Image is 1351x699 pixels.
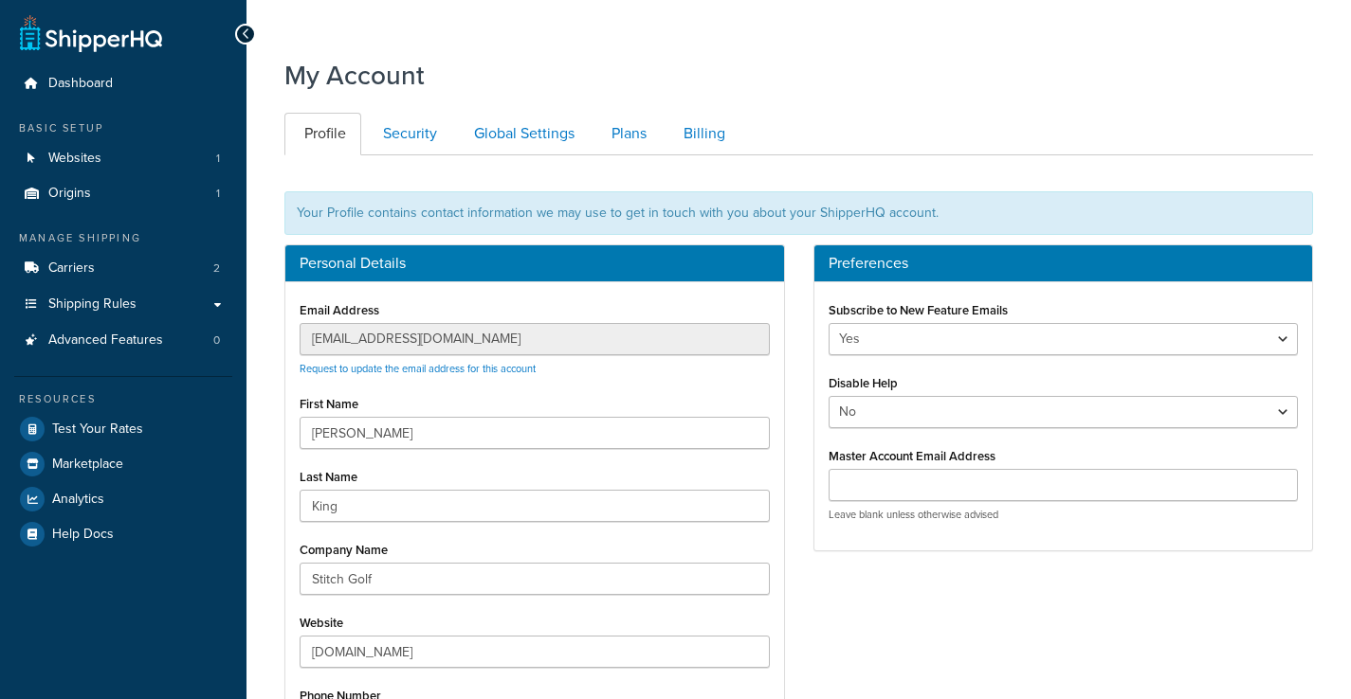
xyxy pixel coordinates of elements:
[52,421,143,438] span: Test Your Rates
[829,376,898,390] label: Disable Help
[14,251,232,286] li: Carriers
[284,191,1313,235] div: Your Profile contains contact information we may use to get in touch with you about your ShipperH...
[216,151,220,167] span: 1
[454,113,590,155] a: Global Settings
[592,113,662,155] a: Plans
[829,255,1299,272] h3: Preferences
[14,391,232,407] div: Resources
[14,287,232,322] a: Shipping Rules
[14,66,232,101] a: Dashboard
[14,482,232,516] a: Analytics
[48,260,95,277] span: Carriers
[14,230,232,246] div: Manage Shipping
[14,120,232,136] div: Basic Setup
[14,517,232,551] a: Help Docs
[284,113,361,155] a: Profile
[14,176,232,211] li: Origins
[14,176,232,211] a: Origins 1
[14,412,232,446] a: Test Your Rates
[216,186,220,202] span: 1
[48,151,101,167] span: Websites
[213,260,220,277] span: 2
[664,113,740,155] a: Billing
[14,251,232,286] a: Carriers 2
[48,296,137,313] span: Shipping Rules
[52,457,123,473] span: Marketplace
[52,527,114,543] span: Help Docs
[14,141,232,176] a: Websites 1
[300,616,343,630] label: Website
[829,508,1299,522] p: Leave blank unless otherwise advised
[300,543,388,557] label: Company Name
[14,323,232,358] a: Advanced Features 0
[300,397,358,411] label: First Name
[300,255,770,272] h3: Personal Details
[829,449,995,463] label: Master Account Email Address
[14,323,232,358] li: Advanced Features
[48,76,113,92] span: Dashboard
[14,141,232,176] li: Websites
[300,303,379,317] label: Email Address
[52,492,104,508] span: Analytics
[48,186,91,202] span: Origins
[213,332,220,349] span: 0
[300,361,536,376] a: Request to update the email address for this account
[363,113,452,155] a: Security
[284,57,425,94] h1: My Account
[14,447,232,481] a: Marketplace
[300,470,357,484] label: Last Name
[20,14,162,52] a: ShipperHQ Home
[48,332,163,349] span: Advanced Features
[829,303,1008,317] label: Subscribe to New Feature Emails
